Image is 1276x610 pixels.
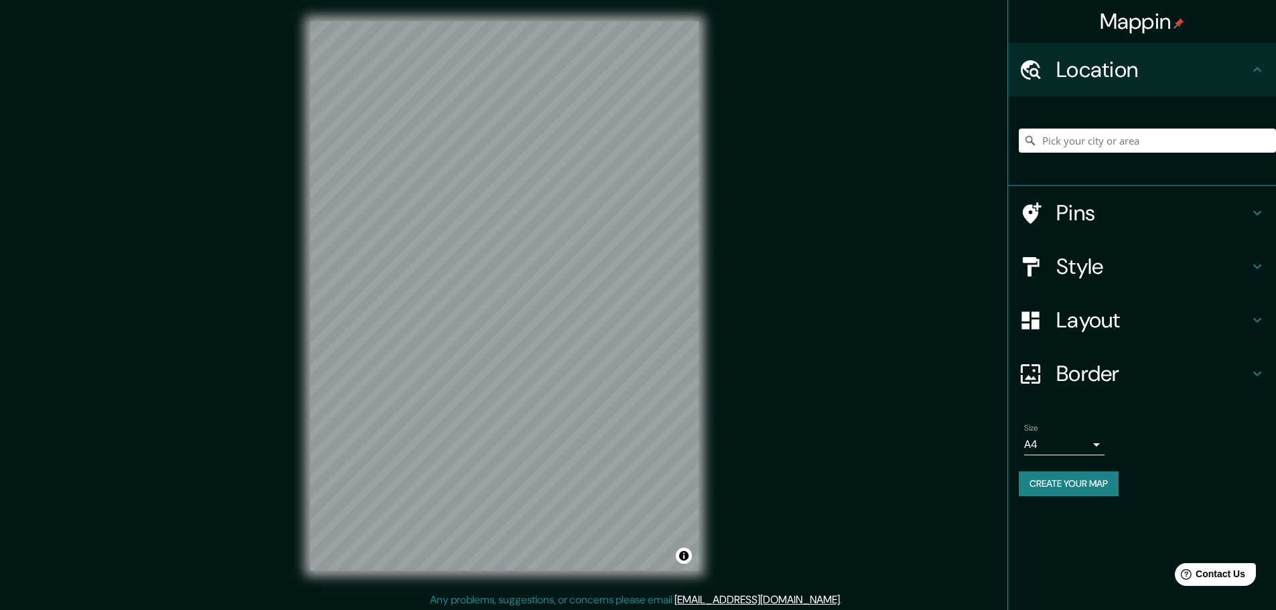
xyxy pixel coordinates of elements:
[1056,56,1249,83] h4: Location
[1019,471,1119,496] button: Create your map
[1008,347,1276,400] div: Border
[1024,434,1105,455] div: A4
[844,592,847,608] div: .
[1157,558,1261,595] iframe: Help widget launcher
[1008,240,1276,293] div: Style
[1174,18,1184,29] img: pin-icon.png
[1056,307,1249,333] h4: Layout
[676,548,692,564] button: Toggle attribution
[842,592,844,608] div: .
[1056,360,1249,387] h4: Border
[1008,186,1276,240] div: Pins
[1056,200,1249,226] h4: Pins
[1019,129,1276,153] input: Pick your city or area
[1100,8,1185,35] h4: Mappin
[1024,423,1038,434] label: Size
[1008,43,1276,96] div: Location
[675,593,840,607] a: [EMAIL_ADDRESS][DOMAIN_NAME]
[1056,253,1249,280] h4: Style
[430,592,842,608] p: Any problems, suggestions, or concerns please email .
[310,21,699,570] canvas: Map
[1008,293,1276,347] div: Layout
